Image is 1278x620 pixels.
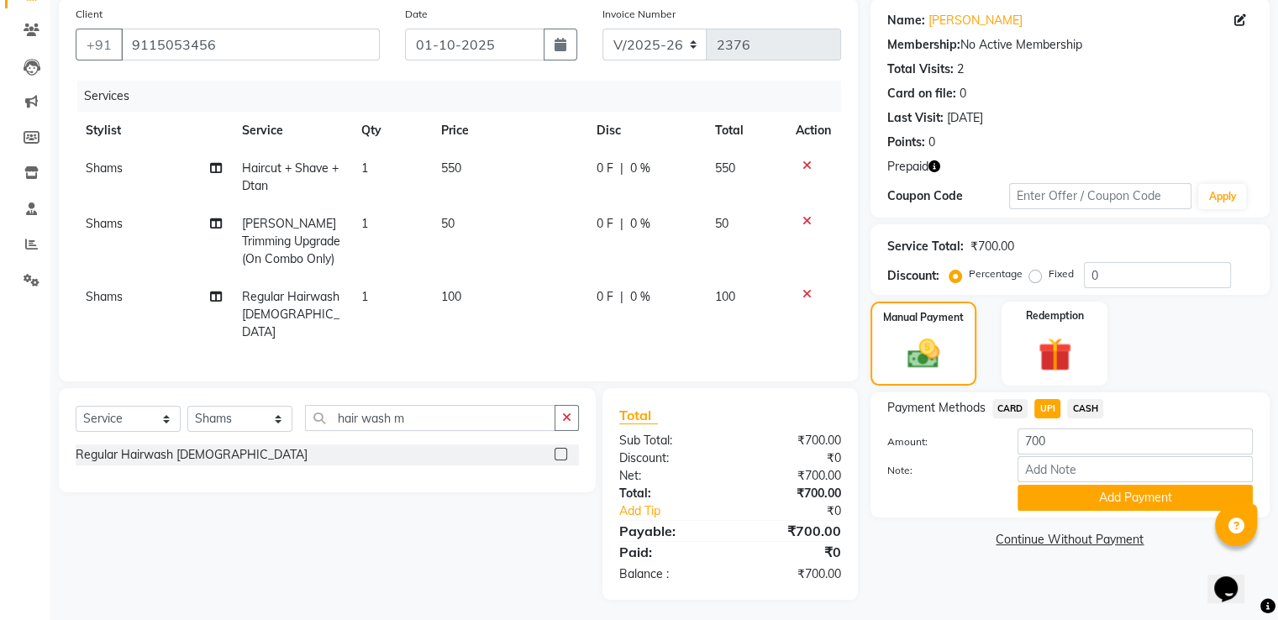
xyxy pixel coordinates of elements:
[1034,399,1060,418] span: UPI
[1067,399,1103,418] span: CASH
[607,502,750,520] a: Add Tip
[887,238,964,255] div: Service Total:
[875,434,1005,449] label: Amount:
[730,542,854,562] div: ₹0
[602,7,676,22] label: Invoice Number
[957,60,964,78] div: 2
[705,112,786,150] th: Total
[619,407,658,424] span: Total
[887,36,960,54] div: Membership:
[730,521,854,541] div: ₹700.00
[947,109,983,127] div: [DATE]
[86,216,123,231] span: Shams
[875,463,1005,478] label: Note:
[305,405,555,431] input: Search or Scan
[750,502,853,520] div: ₹0
[607,467,730,485] div: Net:
[730,432,854,449] div: ₹700.00
[1018,456,1253,482] input: Add Note
[874,531,1266,549] a: Continue Without Payment
[361,160,368,176] span: 1
[361,216,368,231] span: 1
[76,29,123,60] button: +91
[121,29,380,60] input: Search by Name/Mobile/Email/Code
[1009,183,1192,209] input: Enter Offer / Coupon Code
[441,216,455,231] span: 50
[607,565,730,583] div: Balance :
[630,160,650,177] span: 0 %
[887,187,1009,205] div: Coupon Code
[970,238,1014,255] div: ₹700.00
[607,432,730,449] div: Sub Total:
[897,335,949,372] img: _cash.svg
[730,467,854,485] div: ₹700.00
[887,134,925,151] div: Points:
[242,216,340,266] span: [PERSON_NAME] Trimming Upgrade (On Combo Only)
[887,399,986,417] span: Payment Methods
[431,112,586,150] th: Price
[1018,485,1253,511] button: Add Payment
[887,267,939,285] div: Discount:
[630,215,650,233] span: 0 %
[887,60,954,78] div: Total Visits:
[242,289,339,339] span: Regular Hairwash [DEMOGRAPHIC_DATA]
[607,485,730,502] div: Total:
[730,485,854,502] div: ₹700.00
[1018,428,1253,454] input: Amount
[76,7,103,22] label: Client
[1028,334,1082,376] img: _gift.svg
[77,81,854,112] div: Services
[887,158,928,176] span: Prepaid
[715,289,735,304] span: 100
[607,449,730,467] div: Discount:
[715,216,728,231] span: 50
[928,134,935,151] div: 0
[992,399,1028,418] span: CARD
[1207,553,1261,603] iframe: chat widget
[232,112,351,150] th: Service
[1026,308,1084,323] label: Redemption
[76,446,308,464] div: Regular Hairwash [DEMOGRAPHIC_DATA]
[1049,266,1074,281] label: Fixed
[361,289,368,304] span: 1
[405,7,428,22] label: Date
[441,289,461,304] span: 100
[441,160,461,176] span: 550
[928,12,1023,29] a: [PERSON_NAME]
[887,85,956,102] div: Card on file:
[786,112,841,150] th: Action
[86,289,123,304] span: Shams
[730,449,854,467] div: ₹0
[597,215,613,233] span: 0 F
[76,112,232,150] th: Stylist
[969,266,1023,281] label: Percentage
[597,160,613,177] span: 0 F
[887,36,1253,54] div: No Active Membership
[715,160,735,176] span: 550
[351,112,431,150] th: Qty
[620,288,623,306] span: |
[883,310,964,325] label: Manual Payment
[597,288,613,306] span: 0 F
[586,112,705,150] th: Disc
[630,288,650,306] span: 0 %
[887,109,944,127] div: Last Visit:
[960,85,966,102] div: 0
[86,160,123,176] span: Shams
[607,542,730,562] div: Paid:
[620,215,623,233] span: |
[242,160,339,193] span: Haircut + Shave + Dtan
[1198,184,1246,209] button: Apply
[887,12,925,29] div: Name:
[730,565,854,583] div: ₹700.00
[620,160,623,177] span: |
[607,521,730,541] div: Payable:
